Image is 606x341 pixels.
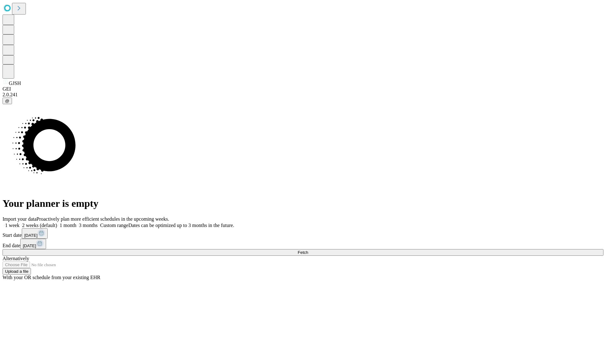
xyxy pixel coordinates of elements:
div: 2.0.241 [3,92,603,98]
span: [DATE] [24,233,38,238]
div: End date [3,239,603,249]
span: 1 month [60,223,76,228]
span: 3 months [79,223,98,228]
span: Import your data [3,216,37,222]
span: Proactively plan more efficient schedules in the upcoming weeks. [37,216,169,222]
button: [DATE] [20,239,46,249]
h1: Your planner is empty [3,198,603,209]
span: GJSH [9,81,21,86]
span: @ [5,99,9,103]
button: [DATE] [22,228,48,239]
button: @ [3,98,12,104]
span: Alternatively [3,256,29,261]
span: 1 week [5,223,20,228]
span: Custom range [100,223,128,228]
button: Upload a file [3,268,31,275]
span: Fetch [298,250,308,255]
button: Fetch [3,249,603,256]
span: With your OR schedule from your existing EHR [3,275,100,280]
span: 2 weeks (default) [22,223,57,228]
span: Dates can be optimized up to 3 months in the future. [128,223,234,228]
div: GEI [3,86,603,92]
span: [DATE] [23,243,36,248]
div: Start date [3,228,603,239]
